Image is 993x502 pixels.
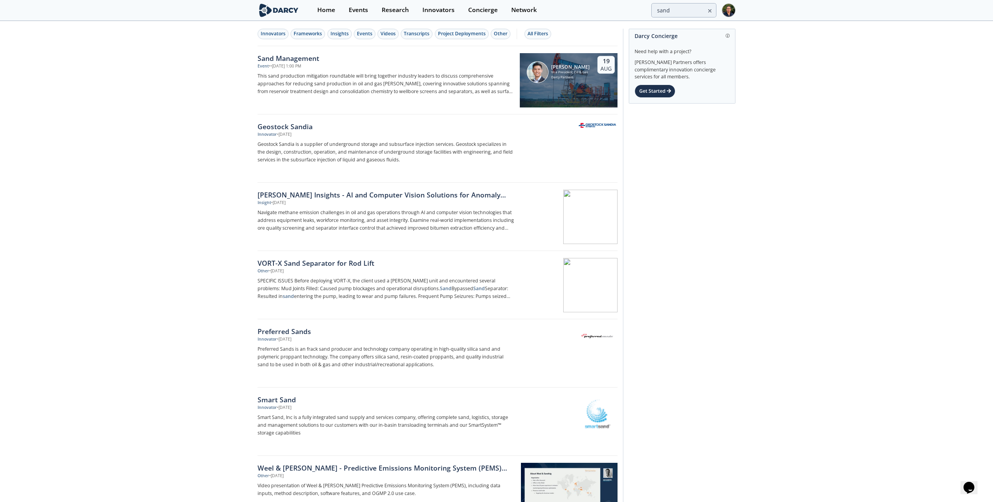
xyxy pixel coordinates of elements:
p: Navigate methane emission challenges in oil and gas operations through AI and computer vision tec... [258,209,514,232]
button: All Filters [524,29,551,39]
div: Get Started [635,85,675,98]
div: Events [357,30,372,37]
p: Smart Sand, Inc is a fully integrated sand supply and services company, offering complete sand, l... [258,414,514,437]
div: Transcripts [404,30,429,37]
img: information.svg [726,34,730,38]
strong: Sand [440,285,452,292]
a: [PERSON_NAME] Insights - AI and Computer Vision Solutions for Anomaly Detection in Oil Sands Oper... [258,183,618,251]
button: Other [491,29,510,39]
button: Project Deployments [435,29,489,39]
div: Home [317,7,335,13]
button: Videos [377,29,399,39]
img: Ron Sasaki [527,61,548,83]
div: Preferred Sands [258,326,514,336]
button: Innovators [258,29,289,39]
div: Research [382,7,409,13]
div: Smart Sand [258,395,514,405]
div: • [DATE] [277,336,291,343]
img: Preferred Sands [578,327,616,343]
img: Smart Sand [578,396,616,434]
div: Videos [381,30,396,37]
div: Darcy Concierge [635,29,730,43]
div: • [DATE] [277,132,291,138]
div: Innovator [258,132,277,138]
iframe: chat widget [960,471,985,494]
div: Other [494,30,507,37]
img: logo-wide.svg [258,3,300,17]
a: Preferred Sands Innovator •[DATE] Preferred Sands is an frack sand producer and technology compan... [258,319,618,388]
div: • • [DATE] 1:00 PM [269,63,301,69]
img: Profile [722,3,735,17]
div: Innovator [258,405,277,411]
div: • [DATE] [269,268,284,274]
div: Sand Management [258,53,514,63]
p: This sand production mitigation roundtable will bring together industry leaders to discuss compre... [258,72,514,95]
strong: Sand [473,285,485,292]
button: Transcripts [401,29,432,39]
div: [PERSON_NAME] [551,64,590,70]
p: Preferred Sands is an frack sand producer and technology company operating in high-quality silica... [258,345,514,369]
div: Insight [258,200,271,206]
strong: sand [283,293,294,299]
div: • [DATE] [277,405,291,411]
div: Need help with a project? [635,43,730,55]
p: Video presentation of Weel & [PERSON_NAME] Predictive Emissions Monitoring System (PEMS), includi... [258,482,514,497]
div: Vice President, Oil & Gas [551,70,590,75]
a: Geostock Sandia Innovator •[DATE] Geostock Sandia is a supplier of underground storage and subsur... [258,114,618,183]
div: All Filters [528,30,548,37]
div: Project Deployments [438,30,486,37]
div: Aug [600,65,612,72]
a: VORT-X Sand Separator for Rod Lift Other •[DATE] SPECIFIC ISSUES Before deploying VORT-X, the cli... [258,251,618,319]
div: Insights [330,30,349,37]
a: Smart Sand Innovator •[DATE] Smart Sand, Inc is a fully integrated sand supply and services compa... [258,388,618,456]
div: • [DATE] [271,200,285,206]
div: Frameworks [294,30,322,37]
button: Insights [327,29,352,39]
div: [PERSON_NAME] Insights - AI and Computer Vision Solutions for Anomaly Detection in Oil Sands Oper... [258,190,514,200]
div: 19 [600,57,612,65]
div: Events [349,7,368,13]
div: Concierge [468,7,498,13]
div: Geostock Sandia [258,121,514,132]
div: Innovator [258,336,277,343]
button: Events [354,29,375,39]
img: Geostock Sandia [578,123,616,128]
div: • [DATE] [269,473,284,479]
div: Network [511,7,537,13]
div: VORT-X Sand Separator for Rod Lift [258,258,514,268]
div: Other [258,473,269,479]
div: Darcy Partners [551,75,590,80]
a: Sand Management Event ••[DATE] 1:00 PM This sand production mitigation roundtable will bring toge... [258,46,618,114]
div: Innovators [261,30,285,37]
p: Geostock Sandia is a supplier of underground storage and subsurface injection services. Geostock ... [258,140,514,164]
div: Other [258,268,269,274]
div: Innovators [422,7,455,13]
button: Frameworks [291,29,325,39]
p: SPECIFIC ISSUES Before deploying VORT-X, the client used a [PERSON_NAME] unit and encountered sev... [258,277,514,300]
div: Event [258,63,269,69]
div: Weel & [PERSON_NAME] - Predictive Emissions Monitoring System (PEMS) Video Presentation [258,463,514,473]
input: Advanced Search [651,3,716,17]
div: [PERSON_NAME] Partners offers complimentary innovation concierge services for all members. [635,55,730,81]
